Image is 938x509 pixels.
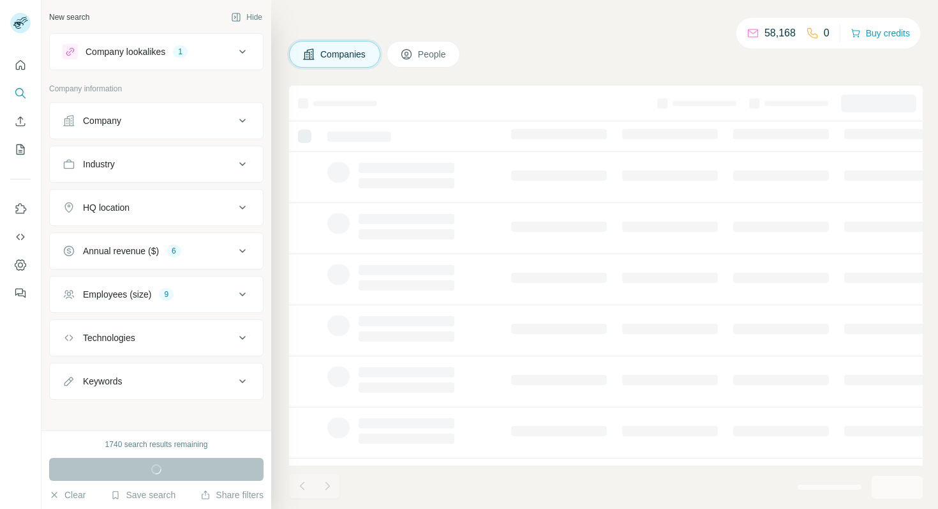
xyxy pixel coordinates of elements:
div: 1740 search results remaining [105,439,208,450]
button: Company lookalikes1 [50,36,263,67]
div: Company lookalikes [86,45,165,58]
span: Companies [320,48,367,61]
div: Technologies [83,331,135,344]
button: Use Surfe on LinkedIn [10,197,31,220]
div: New search [49,11,89,23]
button: Save search [110,489,175,501]
button: Quick start [10,54,31,77]
div: Employees (size) [83,288,151,301]
div: Keywords [83,375,122,388]
p: Company information [49,83,264,95]
button: Search [10,82,31,105]
button: Buy credits [851,24,910,42]
div: Company [83,114,121,127]
button: Dashboard [10,254,31,277]
button: Enrich CSV [10,110,31,133]
button: Industry [50,149,263,179]
h4: Search [289,15,923,33]
button: Feedback [10,282,31,305]
div: 9 [159,289,174,300]
button: My lists [10,138,31,161]
div: 1 [173,46,188,57]
button: Use Surfe API [10,225,31,248]
button: HQ location [50,192,263,223]
button: Annual revenue ($)6 [50,236,263,266]
button: Employees (size)9 [50,279,263,310]
button: Share filters [200,489,264,501]
div: Annual revenue ($) [83,245,159,257]
button: Clear [49,489,86,501]
div: 6 [167,245,181,257]
p: 0 [824,26,830,41]
button: Keywords [50,366,263,397]
button: Company [50,105,263,136]
div: Industry [83,158,115,171]
p: 58,168 [764,26,796,41]
button: Hide [222,8,271,27]
span: People [418,48,447,61]
div: HQ location [83,201,130,214]
button: Technologies [50,323,263,353]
